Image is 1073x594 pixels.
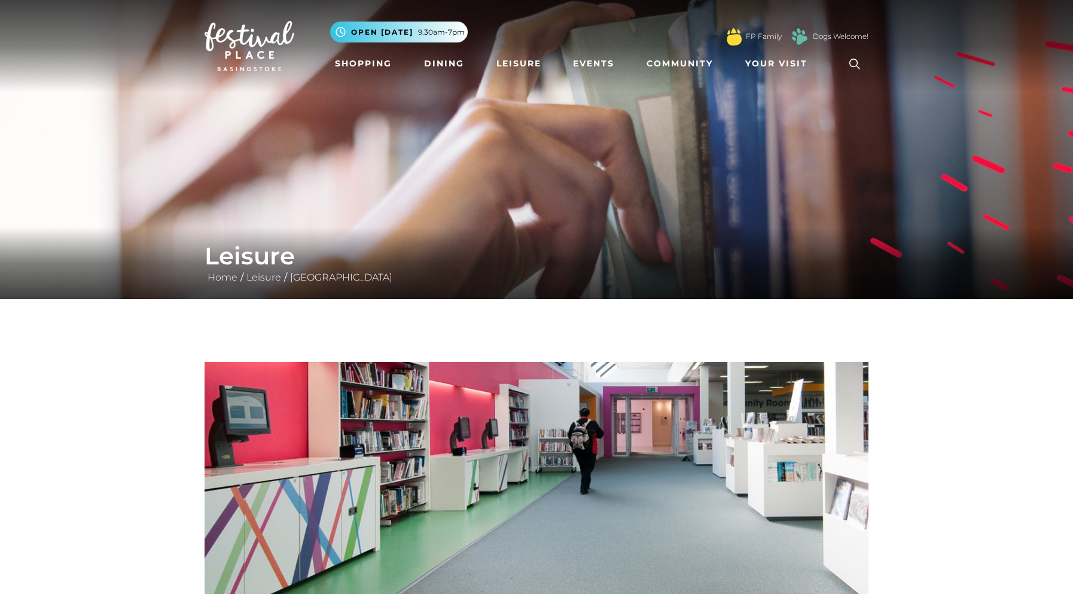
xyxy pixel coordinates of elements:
a: Dining [419,53,469,75]
a: Leisure [492,53,546,75]
a: Dogs Welcome! [813,31,868,42]
a: Leisure [243,272,284,283]
a: Events [568,53,619,75]
a: [GEOGRAPHIC_DATA] [287,272,395,283]
a: Your Visit [740,53,818,75]
a: FP Family [746,31,782,42]
span: Your Visit [745,57,807,70]
a: Shopping [330,53,397,75]
a: Community [642,53,718,75]
div: / / [196,242,877,285]
img: Festival Place Logo [205,21,294,71]
button: Open [DATE] 9.30am-7pm [330,22,468,42]
h1: Leisure [205,242,868,270]
span: Open [DATE] [351,27,413,38]
a: Home [205,272,240,283]
span: 9.30am-7pm [418,27,465,38]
